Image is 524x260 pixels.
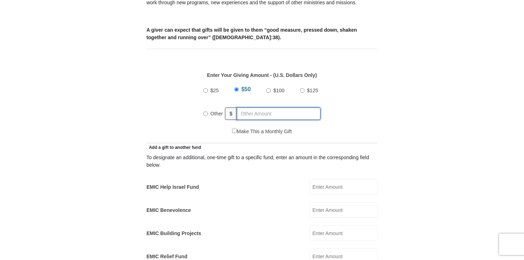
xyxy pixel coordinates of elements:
div: To designate an additional, one-time gift to a specific fund, enter an amount in the correspondin... [146,154,378,169]
span: $25 [210,88,219,93]
span: $125 [307,88,318,93]
input: Make This a Monthly Gift [232,129,237,133]
span: $100 [273,88,284,93]
input: Enter Amount [310,225,378,241]
span: $ [225,108,237,120]
span: $50 [241,86,251,92]
label: EMIC Benevolence [146,207,191,214]
b: A giver can expect that gifts will be given to them “good measure, pressed down, shaken together ... [146,27,357,40]
span: Add a gift to another fund [146,145,201,150]
strong: Enter Your Giving Amount - (U.S. Dollars Only) [207,72,317,78]
input: Enter Amount [310,179,378,195]
input: Other Amount [237,108,321,120]
input: Enter Amount [310,202,378,218]
span: Other [210,111,223,116]
label: EMIC Building Projects [146,230,201,237]
label: Make This a Monthly Gift [232,128,292,135]
label: EMIC Help Israel Fund [146,183,199,191]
